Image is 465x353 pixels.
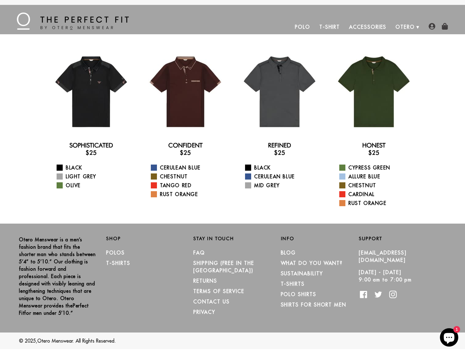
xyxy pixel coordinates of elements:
[362,142,385,149] a: Honest
[359,269,437,283] p: [DATE] - [DATE] 9:00 am to 7:00 pm
[281,260,343,266] a: What Do You Want?
[245,173,322,180] a: Cerulean Blue
[49,149,133,156] h3: $25
[237,149,322,156] h3: $25
[245,164,322,171] a: Black
[193,250,205,256] a: FAQ
[281,250,296,256] a: Blog
[57,164,133,171] a: Black
[151,164,228,171] a: Cerulean Blue
[429,23,435,30] img: user-account-icon.png
[17,13,129,30] img: The Perfect Fit - by Otero Menswear - Logo
[193,236,271,241] h2: Stay in Touch
[339,164,416,171] a: Cypress Green
[57,182,133,189] a: Olive
[37,338,73,344] a: Otero Menswear
[339,199,416,207] a: Rust Orange
[281,270,323,277] a: Sustainability
[69,142,113,149] a: Sophisticated
[281,236,359,241] h2: Info
[281,281,305,287] a: T-Shirts
[441,23,448,30] img: shopping-bag-icon.png
[268,142,291,149] a: Refined
[339,191,416,198] a: Cardinal
[168,142,203,149] a: Confident
[290,20,315,34] a: Polo
[151,182,228,189] a: Tango Red
[245,182,322,189] a: Mid Grey
[151,173,228,180] a: Chestnut
[106,236,184,241] h2: Shop
[359,236,446,241] h2: Support
[315,20,344,34] a: T-Shirt
[344,20,391,34] a: Accessories
[438,328,460,348] inbox-online-store-chat: Shopify online store chat
[19,337,446,344] p: © 2025, . All Rights Reserved.
[151,191,228,198] a: Rust Orange
[193,309,215,315] a: PRIVACY
[193,260,254,273] a: SHIPPING (Free in the [GEOGRAPHIC_DATA])
[281,302,346,308] a: Shirts for Short Men
[19,236,97,317] p: Otero Menswear is a men’s fashion brand that fits the shorter man who stands between 5’4” to 5’10...
[193,288,244,294] a: TERMS OF SERVICE
[143,149,228,156] h3: $25
[193,299,229,305] a: CONTACT US
[193,278,217,284] a: RETURNS
[391,20,419,34] a: Otero
[106,250,125,256] a: Polos
[57,173,133,180] a: Light Grey
[339,173,416,180] a: Allure Blue
[281,291,316,297] a: Polo Shirts
[359,250,407,263] a: [EMAIL_ADDRESS][DOMAIN_NAME]
[106,260,130,266] a: T-Shirts
[332,149,416,156] h3: $25
[339,182,416,189] a: Chestnut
